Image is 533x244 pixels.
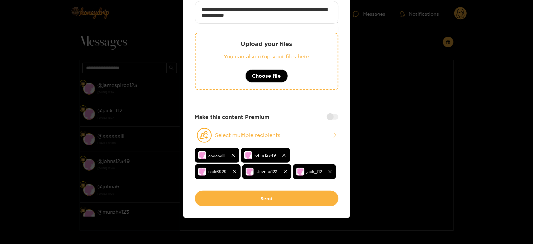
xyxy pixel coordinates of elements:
p: You can also drop your files here [209,53,324,60]
span: xxxxxxlll [209,151,226,159]
img: no-avatar.png [198,168,206,176]
span: stevenp123 [256,168,278,175]
span: nick6929 [209,168,227,175]
span: johns12349 [255,151,276,159]
img: no-avatar.png [296,168,304,176]
img: no-avatar.png [244,151,252,159]
span: jack_t12 [307,168,322,175]
img: no-avatar.png [198,151,206,159]
button: Select multiple recipients [195,128,338,143]
button: Choose file [245,69,288,83]
p: Upload your files [209,40,324,48]
button: Send [195,191,338,206]
span: Choose file [252,72,281,80]
img: no-avatar.png [246,168,254,176]
strong: Make this content Premium [195,113,270,121]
